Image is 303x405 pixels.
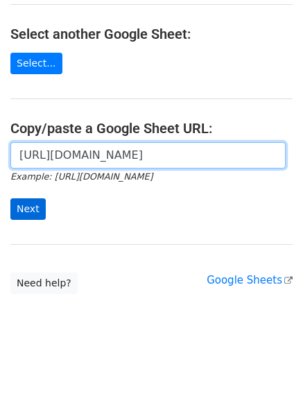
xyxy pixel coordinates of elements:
input: Next [10,198,46,220]
h4: Copy/paste a Google Sheet URL: [10,120,293,137]
small: Example: [URL][DOMAIN_NAME] [10,171,153,182]
iframe: Chat Widget [234,338,303,405]
input: Paste your Google Sheet URL here [10,142,286,169]
a: Select... [10,53,62,74]
a: Google Sheets [207,274,293,286]
a: Need help? [10,273,78,294]
h4: Select another Google Sheet: [10,26,293,42]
